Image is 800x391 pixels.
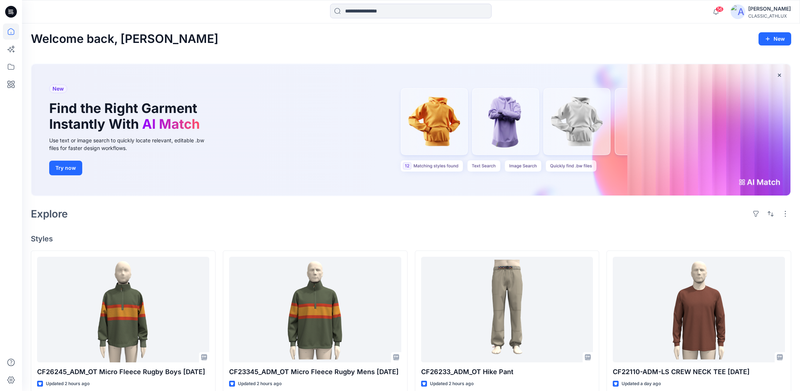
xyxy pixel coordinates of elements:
[622,380,661,388] p: Updated a day ago
[731,4,745,19] img: avatar
[759,32,791,45] button: New
[229,257,401,362] a: CF23345_ADM_OT Micro Fleece Rugby Mens 05OCT25
[613,257,785,362] a: CF22110-ADM-LS CREW NECK TEE 04OCT25
[53,84,64,93] span: New
[49,161,82,175] button: Try now
[421,257,593,362] a: CF26233_ADM_OT Hike Pant
[748,4,791,13] div: [PERSON_NAME]
[142,116,200,132] span: AI Match
[748,13,791,19] div: CLASSIC_ATHLUX
[31,32,218,46] h2: Welcome back, [PERSON_NAME]
[31,208,68,220] h2: Explore
[421,367,593,377] p: CF26233_ADM_OT Hike Pant
[49,136,214,152] div: Use text or image search to quickly locate relevant, editable .bw files for faster design workflows.
[430,380,474,388] p: Updated 2 hours ago
[37,367,209,377] p: CF26245_ADM_OT Micro Fleece Rugby Boys [DATE]
[31,234,791,243] h4: Styles
[613,367,785,377] p: CF22110-ADM-LS CREW NECK TEE [DATE]
[229,367,401,377] p: CF23345_ADM_OT Micro Fleece Rugby Mens [DATE]
[46,380,90,388] p: Updated 2 hours ago
[238,380,282,388] p: Updated 2 hours ago
[716,6,724,12] span: 56
[49,101,203,132] h1: Find the Right Garment Instantly With
[37,257,209,362] a: CF26245_ADM_OT Micro Fleece Rugby Boys 05OCT25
